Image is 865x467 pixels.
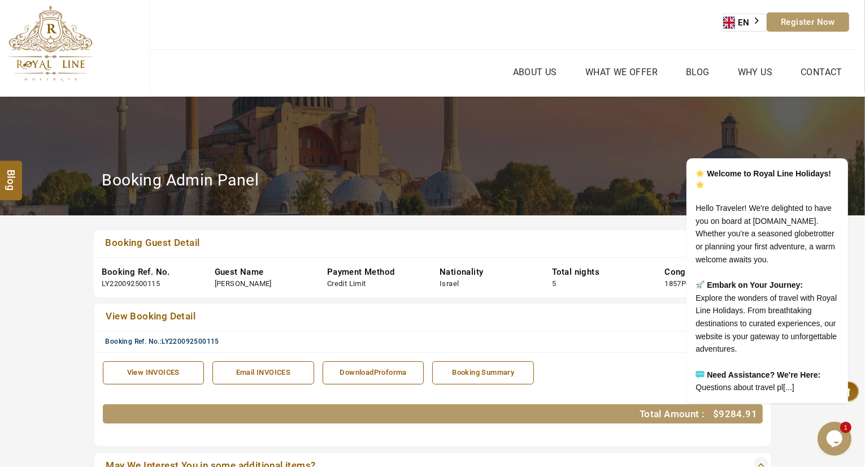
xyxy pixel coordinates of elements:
div: Credit Limit [327,279,366,289]
div: Guest Name [215,266,310,278]
a: What we Offer [583,64,660,80]
a: Booking Summary [432,361,534,384]
div: Payment Method [327,266,423,278]
iframe: chat widget [818,422,854,456]
a: DownloadProforma [323,361,424,384]
div: LY220092500115 [102,279,160,289]
aside: Language selected: English [723,14,767,32]
div: Israel [440,279,459,289]
a: About Us [510,64,560,80]
iframe: chat widget [650,53,854,416]
div: Language [723,14,767,32]
span: Blog [4,170,19,179]
span: Total Amount : [640,408,705,420]
div: Booking Summary [438,367,528,378]
span: View Booking Detail [106,310,196,322]
div: View INVOICES [109,367,198,378]
div: Booking Ref. No. [102,266,198,278]
div: Nationality [440,266,535,278]
a: Register Now [767,12,849,32]
span: LY220092500115 [162,338,219,345]
a: View INVOICES [103,361,205,384]
div: Booking Ref. No.: [106,337,768,347]
a: Booking Guest Detail [102,236,697,252]
img: The Royal Line Holidays [8,5,93,81]
div: Total nights [552,266,647,278]
div: [PERSON_NAME] [215,279,272,289]
h2: Booking Admin Panel [102,170,259,190]
a: Email INVOICES [212,361,314,384]
div: 5 [552,279,556,289]
a: EN [723,14,766,31]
